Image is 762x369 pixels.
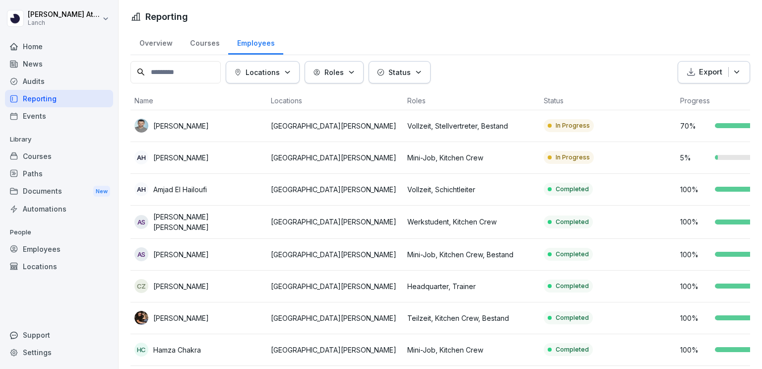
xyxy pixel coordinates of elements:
[93,186,110,197] div: New
[271,313,399,323] p: [GEOGRAPHIC_DATA][PERSON_NAME]
[680,313,710,323] p: 100 %
[271,184,399,195] p: [GEOGRAPHIC_DATA][PERSON_NAME]
[407,184,536,195] p: Vollzeit, Schichtleiter
[5,182,113,201] div: Documents
[130,91,267,110] th: Name
[228,29,283,55] a: Employees
[680,152,710,163] p: 5 %
[153,345,201,355] p: Hamza Chakra
[5,182,113,201] a: DocumentsNew
[5,107,113,125] a: Events
[388,67,411,77] p: Status
[305,61,364,83] button: Roles
[5,165,113,182] a: Paths
[407,313,536,323] p: Teilzeit, Kitchen Crew, Bestand
[5,90,113,107] a: Reporting
[680,121,710,131] p: 70 %
[271,121,399,131] p: [GEOGRAPHIC_DATA][PERSON_NAME]
[556,153,590,162] p: In Progress
[267,91,403,110] th: Locations
[153,212,263,232] p: [PERSON_NAME] [PERSON_NAME]
[5,73,113,90] a: Audits
[680,249,710,260] p: 100 %
[369,61,431,83] button: Status
[540,91,676,110] th: Status
[145,10,188,23] h1: Reporting
[5,132,113,148] p: Library
[181,29,228,55] a: Courses
[271,152,399,163] p: [GEOGRAPHIC_DATA][PERSON_NAME]
[556,345,589,354] p: Completed
[407,345,536,355] p: Mini-Job, Kitchen Crew
[5,55,113,73] a: News
[226,61,300,83] button: Locations
[134,150,148,164] div: AH
[680,281,710,292] p: 100 %
[5,200,113,218] a: Automations
[153,281,209,292] p: [PERSON_NAME]
[680,345,710,355] p: 100 %
[678,61,750,83] button: Export
[134,215,148,229] div: AS
[556,250,589,259] p: Completed
[5,148,113,165] a: Courses
[5,224,113,240] p: People
[556,185,589,194] p: Completed
[130,29,181,55] a: Overview
[556,313,589,322] p: Completed
[134,311,148,325] img: wjuly971i0y3uqkheb71wqyq.png
[5,38,113,55] a: Home
[699,67,722,78] p: Export
[134,247,148,261] div: AS
[153,313,209,323] p: [PERSON_NAME]
[407,249,536,260] p: Mini-Job, Kitchen Crew, Bestand
[28,10,100,19] p: [PERSON_NAME] Attaoui
[271,345,399,355] p: [GEOGRAPHIC_DATA][PERSON_NAME]
[153,152,209,163] p: [PERSON_NAME]
[153,121,209,131] p: [PERSON_NAME]
[407,217,536,227] p: Werkstudent, Kitchen Crew
[5,258,113,275] a: Locations
[324,67,344,77] p: Roles
[246,67,280,77] p: Locations
[5,344,113,361] a: Settings
[271,217,399,227] p: [GEOGRAPHIC_DATA][PERSON_NAME]
[5,326,113,344] div: Support
[134,119,148,133] img: cp97czd9e13kg1ytt0id7140.png
[407,281,536,292] p: Headquarter, Trainer
[134,343,148,357] div: HC
[680,184,710,195] p: 100 %
[403,91,540,110] th: Roles
[153,184,207,195] p: Amjad El Hailoufi
[271,249,399,260] p: [GEOGRAPHIC_DATA][PERSON_NAME]
[556,282,589,291] p: Completed
[134,182,148,196] div: AH
[28,19,100,26] p: Lanch
[680,217,710,227] p: 100 %
[407,121,536,131] p: Vollzeit, Stellvertreter, Bestand
[556,218,589,226] p: Completed
[134,279,148,293] div: CZ
[153,249,209,260] p: [PERSON_NAME]
[556,121,590,130] p: In Progress
[271,281,399,292] p: [GEOGRAPHIC_DATA][PERSON_NAME]
[407,152,536,163] p: Mini-Job, Kitchen Crew
[5,240,113,258] a: Employees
